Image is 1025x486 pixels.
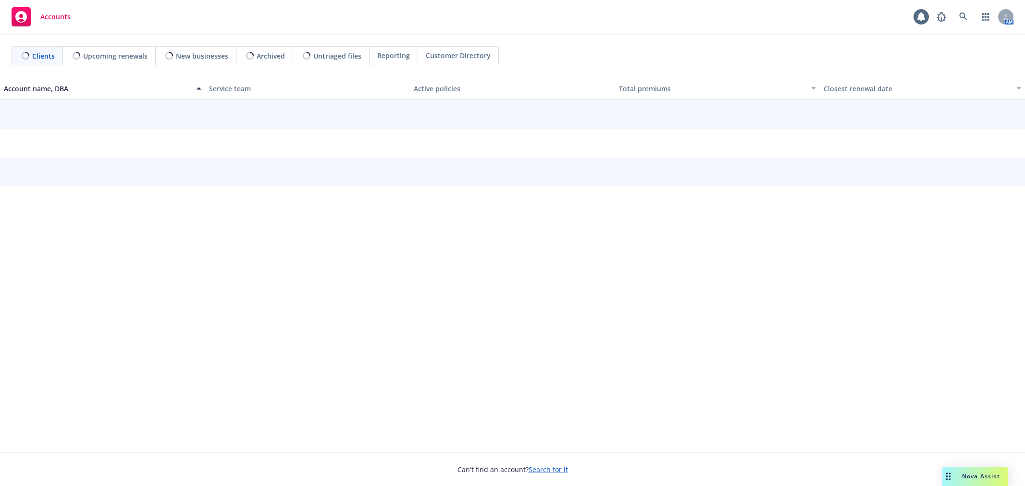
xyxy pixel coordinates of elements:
div: Total premiums [619,84,806,94]
div: Active policies [414,84,611,94]
button: Service team [205,77,410,100]
span: Can't find an account? [457,464,568,474]
a: Accounts [8,3,74,30]
span: Customer Directory [426,50,491,61]
span: Accounts [40,13,71,21]
a: Search for it [529,465,568,474]
a: Switch app [976,7,995,26]
span: Untriaged files [313,51,361,61]
span: Clients [32,51,55,61]
button: Closest renewal date [820,77,1025,100]
button: Total premiums [615,77,820,100]
div: Drag to move [942,467,954,486]
span: New businesses [176,51,228,61]
button: Active policies [410,77,615,100]
a: Search [954,7,973,26]
span: Archived [257,51,285,61]
button: Nova Assist [942,467,1008,486]
a: Report a Bug [932,7,951,26]
div: Service team [209,84,407,94]
span: Reporting [377,50,410,61]
span: Upcoming renewals [83,51,148,61]
div: Account name, DBA [4,84,191,94]
span: Nova Assist [962,472,1000,480]
div: Closest renewal date [824,84,1011,94]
